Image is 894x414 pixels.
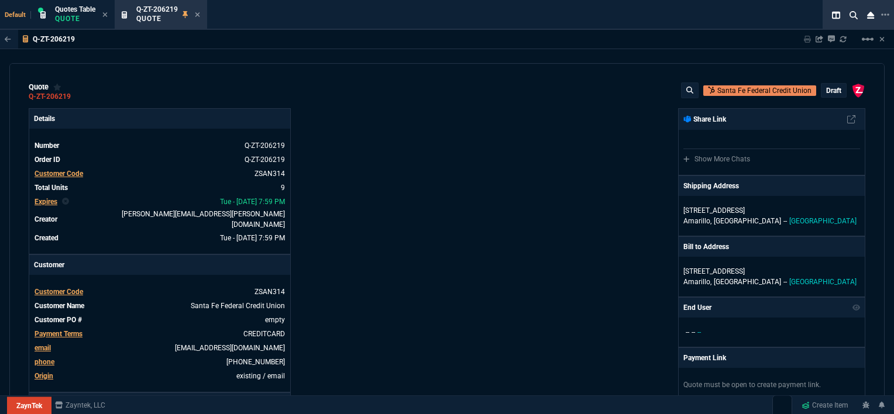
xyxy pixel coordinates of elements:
nx-icon: Split Panels [827,8,845,22]
a: 8063730736 [226,358,285,366]
a: Create Item [797,396,853,414]
p: Santa Fe Federal Credit Union [717,85,812,96]
tr: undefined [34,168,286,180]
a: Santa Fe Federal Credit Union [191,302,285,310]
nx-icon: Close Tab [195,11,200,20]
span: [GEOGRAPHIC_DATA] [789,217,857,225]
tr: undefined [34,328,286,340]
div: Add to Watchlist [53,82,61,92]
span: Default [5,11,31,19]
span: Customer Code [35,170,83,178]
span: ZSAN314 [255,288,285,296]
a: CREDITCARD [243,330,285,338]
span: Total Units [35,184,68,192]
nx-icon: Search [845,8,862,22]
span: Amarillo, [683,278,711,286]
span: Number [35,142,59,150]
nx-icon: Open New Tab [881,9,889,20]
a: empty [265,316,285,324]
span: Customer Code [35,288,83,296]
tr: twarzecha@santafefcu.com [34,342,286,354]
tr: See Marketplace Order [34,140,286,151]
nx-icon: Close Tab [102,11,108,20]
span: -- [686,328,689,336]
p: Q-ZT-206219 [33,34,75,44]
p: Payment Link [683,353,726,363]
p: Customer [29,255,290,275]
p: Share Link [683,114,726,125]
tr: undefined [34,196,286,208]
span: existing / email [236,372,285,380]
nx-icon: Clear selected rep [62,196,69,207]
a: ZSAN314 [255,170,285,178]
tr: undefined [34,208,286,230]
span: 2025-10-07T19:59:29.005Z [220,198,285,206]
p: draft [826,86,841,95]
tr: undefined [34,370,286,382]
span: Customer Name [35,302,84,310]
nx-icon: Show/Hide End User to Customer [852,302,861,313]
span: See Marketplace Order [245,142,285,150]
mat-icon: Example home icon [861,32,875,46]
span: -- [783,217,787,225]
nx-icon: Back to Table [5,35,11,43]
span: Payment Terms [35,330,82,338]
span: Quotes Table [55,5,95,13]
div: quote [29,82,61,92]
span: 9 [281,184,285,192]
tr: undefined [34,182,286,194]
a: Origin [35,372,53,380]
span: -- [692,328,695,336]
tr: undefined [34,314,286,326]
p: Staff [29,393,290,413]
p: Shipping Address [683,181,739,191]
a: msbcCompanyName [51,400,109,410]
span: fiona.rossi@fornida.com [122,210,285,229]
span: email [35,344,51,352]
p: Details [29,109,290,129]
p: [STREET_ADDRESS] [683,205,860,216]
span: Expires [35,198,57,206]
span: Customer PO # [35,316,82,324]
span: [GEOGRAPHIC_DATA] [789,278,857,286]
a: [EMAIL_ADDRESS][DOMAIN_NAME] [175,344,285,352]
span: -- [783,278,787,286]
a: Show More Chats [683,155,750,163]
span: Q-ZT-206219 [136,5,178,13]
p: Bill to Address [683,241,729,252]
p: End User [683,302,711,313]
a: Hide Workbench [879,34,885,44]
a: See Marketplace Order [245,156,285,164]
tr: undefined [34,286,286,298]
span: Created [35,234,59,242]
span: -- [697,328,701,336]
p: Quote [136,14,178,23]
p: Quote [55,14,95,23]
span: [GEOGRAPHIC_DATA] [714,217,781,225]
a: Q-ZT-206219 [29,96,71,98]
span: Order ID [35,156,60,164]
tr: See Marketplace Order [34,154,286,165]
a: Open Customer in hubSpot [703,85,816,96]
tr: undefined [34,300,286,312]
span: Creator [35,215,57,223]
span: phone [35,358,54,366]
span: [GEOGRAPHIC_DATA] [714,278,781,286]
span: 2025-09-23T19:59:29.005Z [220,234,285,242]
nx-icon: Close Workbench [862,8,879,22]
tr: 8063730736 [34,356,286,368]
tr: undefined [34,232,286,244]
p: [STREET_ADDRESS] [683,266,860,277]
span: Amarillo, [683,217,711,225]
